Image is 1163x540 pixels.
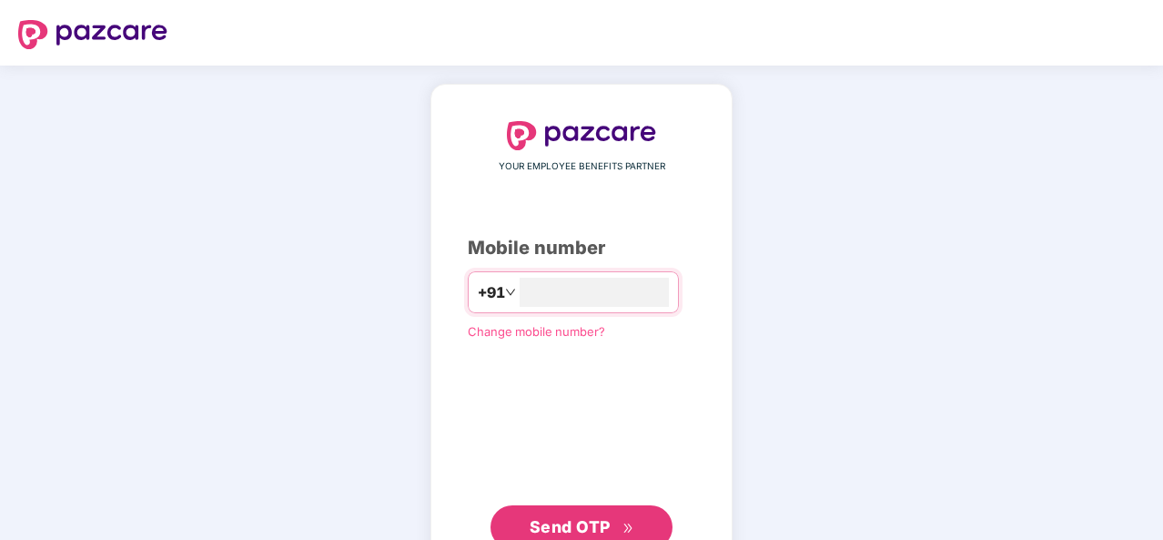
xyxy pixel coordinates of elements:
span: Send OTP [530,517,611,536]
span: down [505,287,516,298]
span: double-right [622,523,634,535]
a: Change mobile number? [468,324,605,339]
img: logo [18,20,167,49]
span: +91 [478,281,505,304]
img: logo [507,121,656,150]
div: Mobile number [468,234,695,262]
span: YOUR EMPLOYEE BENEFITS PARTNER [499,159,665,174]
